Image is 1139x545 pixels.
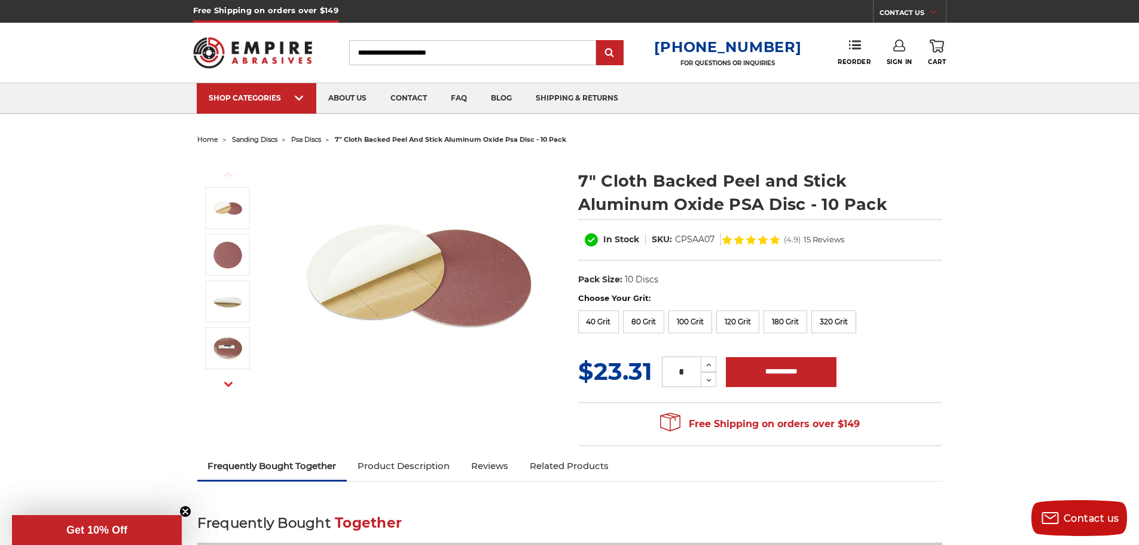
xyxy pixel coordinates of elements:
button: Contact us [1031,500,1127,536]
a: sanding discs [232,135,277,144]
img: sticky backed sanding disc [213,287,243,316]
span: Sign In [887,58,912,66]
img: Empire Abrasives [193,29,313,76]
a: contact [378,83,439,114]
span: $23.31 [578,357,652,386]
a: psa discs [291,135,321,144]
a: shipping & returns [524,83,630,114]
a: blog [479,83,524,114]
dd: CPSAA07 [675,233,714,246]
img: clothed backed AOX PSA - 10 Pack [213,333,243,363]
span: Contact us [1064,513,1119,524]
p: FOR QUESTIONS OR INQUIRIES [654,59,801,67]
button: Next [214,372,243,397]
dt: SKU: [652,233,672,246]
span: Reorder [838,58,871,66]
img: 7 inch Aluminum Oxide PSA Sanding Disc with Cloth Backing [300,157,539,396]
a: faq [439,83,479,114]
a: Product Description [347,453,460,479]
img: peel and stick psa aluminum oxide disc [213,240,243,270]
button: Close teaser [179,506,191,517]
a: Reviews [460,453,519,479]
dt: Pack Size: [578,273,622,286]
a: Reorder [838,39,871,65]
a: home [197,135,218,144]
span: Free Shipping on orders over $149 [660,412,860,436]
a: Related Products [519,453,619,479]
span: Get 10% Off [66,524,127,536]
span: In Stock [603,234,639,245]
input: Submit [598,41,622,65]
div: SHOP CATEGORIES [209,93,304,102]
span: Frequently Bought [197,514,331,531]
a: CONTACT US [880,6,946,23]
dd: 10 Discs [625,273,658,286]
span: Cart [928,58,946,66]
button: Previous [214,162,243,187]
img: 7 inch Aluminum Oxide PSA Sanding Disc with Cloth Backing [213,193,243,223]
a: about us [316,83,378,114]
a: Frequently Bought Together [197,453,347,479]
span: (4.9) [784,236,801,243]
h1: 7" Cloth Backed Peel and Stick Aluminum Oxide PSA Disc - 10 Pack [578,169,942,216]
a: Cart [928,39,946,66]
label: Choose Your Grit: [578,293,942,305]
a: [PHONE_NUMBER] [654,38,801,56]
div: Get 10% OffClose teaser [12,515,182,545]
span: Together [335,514,402,531]
span: 15 Reviews [804,236,844,243]
span: 7" cloth backed peel and stick aluminum oxide psa disc - 10 pack [335,135,566,144]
